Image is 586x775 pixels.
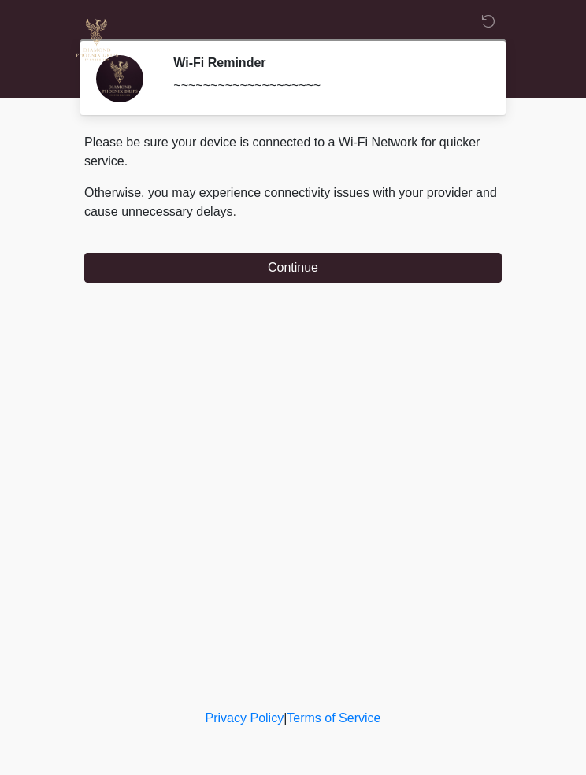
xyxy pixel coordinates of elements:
a: | [284,711,287,725]
img: Diamond Phoenix Drips IV Hydration Logo [69,12,125,69]
div: ~~~~~~~~~~~~~~~~~~~~ [173,76,478,95]
a: Privacy Policy [206,711,284,725]
a: Terms of Service [287,711,380,725]
span: . [233,205,236,218]
p: Please be sure your device is connected to a Wi-Fi Network for quicker service. [84,133,502,171]
p: Otherwise, you may experience connectivity issues with your provider and cause unnecessary delays [84,184,502,221]
button: Continue [84,253,502,283]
